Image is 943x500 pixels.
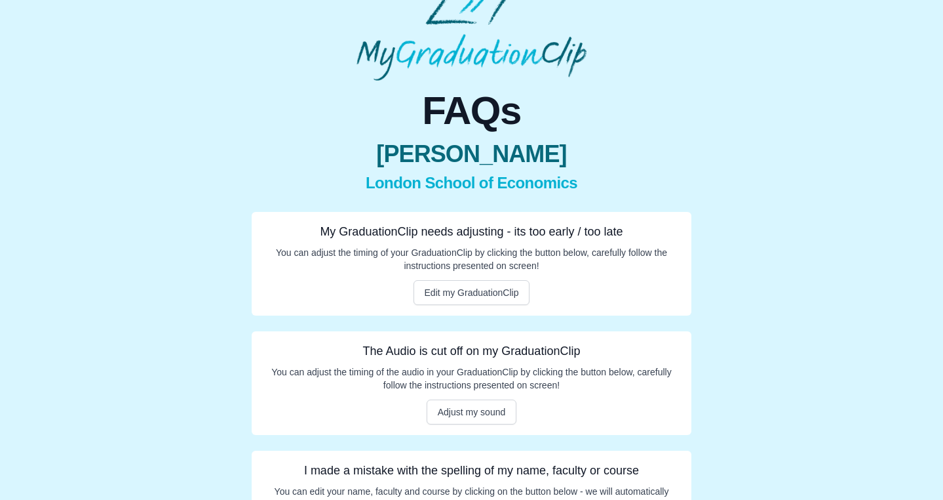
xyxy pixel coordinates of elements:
[414,280,530,305] button: Edit my GraduationClip
[252,173,692,194] span: London School of Economics
[262,246,682,272] p: You can adjust the timing of your GraduationClip by clicking the button below, carefully follow t...
[262,342,682,360] h3: The Audio is cut off on my GraduationClip
[262,461,682,480] h3: I made a mistake with the spelling of my name, faculty or course
[252,91,692,131] span: FAQs
[427,400,517,425] button: Adjust my sound
[262,365,682,392] p: You can adjust the timing of the audio in your GraduationClip by clicking the button below, caref...
[252,141,692,167] span: [PERSON_NAME]
[262,222,682,241] h3: My GraduationClip needs adjusting - its too early / too late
